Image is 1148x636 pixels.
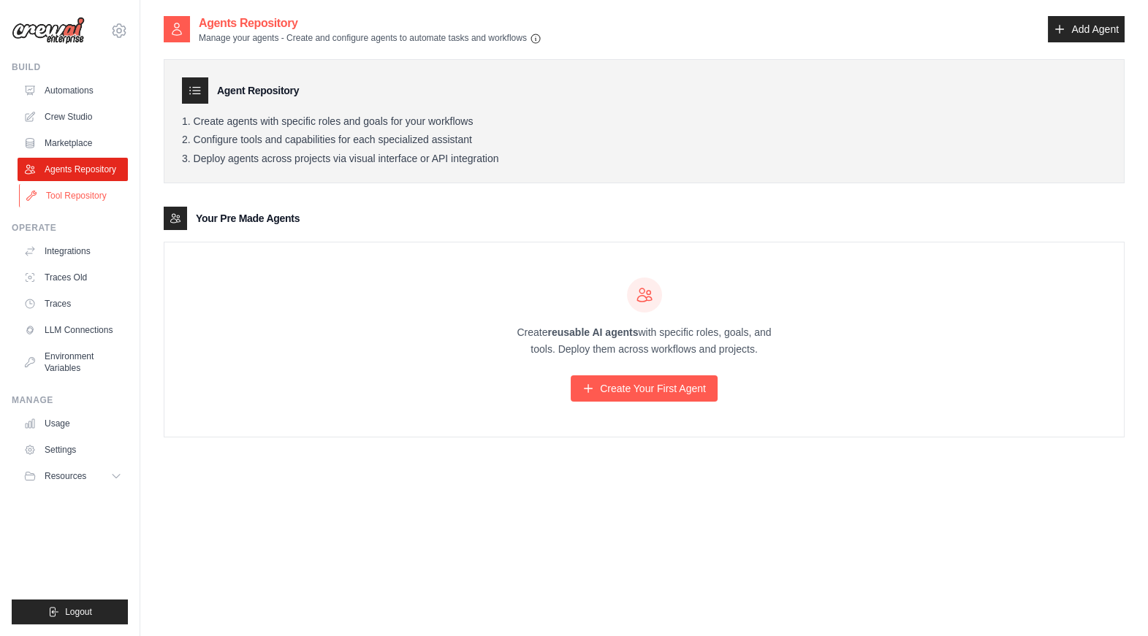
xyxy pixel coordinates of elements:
[1048,16,1125,42] a: Add Agent
[12,61,128,73] div: Build
[12,17,85,45] img: Logo
[18,345,128,380] a: Environment Variables
[12,599,128,624] button: Logout
[18,292,128,315] a: Traces
[18,79,128,102] a: Automations
[199,15,541,32] h2: Agents Repository
[182,153,1106,166] li: Deploy agents across projects via visual interface or API integration
[18,105,128,129] a: Crew Studio
[18,438,128,461] a: Settings
[18,266,128,289] a: Traces Old
[18,464,128,488] button: Resources
[196,211,300,226] h3: Your Pre Made Agents
[547,326,638,338] strong: reusable AI agents
[12,394,128,406] div: Manage
[182,115,1106,129] li: Create agents with specific roles and goals for your workflows
[18,318,128,342] a: LLM Connections
[18,131,128,155] a: Marketplace
[18,240,128,263] a: Integrations
[45,470,86,482] span: Resources
[182,134,1106,147] li: Configure tools and capabilities for each specialized assistant
[65,606,92,618] span: Logout
[504,324,785,358] p: Create with specific roles, goals, and tools. Deploy them across workflows and projects.
[19,184,129,207] a: Tool Repository
[18,158,128,181] a: Agents Repository
[199,32,541,45] p: Manage your agents - Create and configure agents to automate tasks and workflows
[217,83,299,98] h3: Agent Repository
[18,412,128,435] a: Usage
[12,222,128,234] div: Operate
[571,375,718,402] a: Create Your First Agent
